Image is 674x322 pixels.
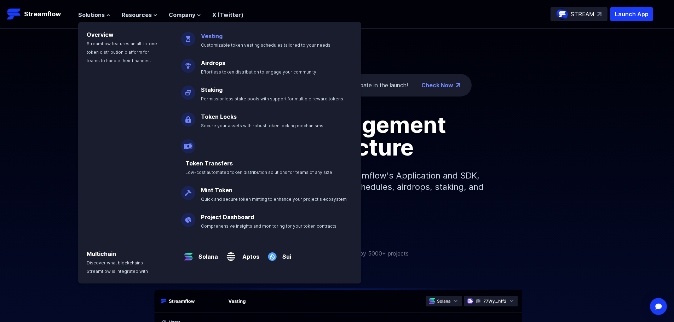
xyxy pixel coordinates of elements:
[181,134,195,153] img: Payroll
[201,223,336,229] span: Comprehensive insights and monitoring for your token contracts
[610,7,653,21] button: Launch App
[201,86,223,93] a: Staking
[185,160,233,167] a: Token Transfers
[181,26,195,46] img: Vesting
[196,247,218,261] a: Solana
[181,80,195,100] img: Staking
[87,41,157,63] span: Streamflow features an all-in-one token distribution platform for teams to handle their finances.
[201,59,225,66] a: Airdrops
[201,123,323,128] span: Secure your assets with robust token locking mechanisms
[185,170,332,175] span: Low-cost automated token distribution solutions for teams of any size
[181,180,195,200] img: Mint Token
[201,113,237,120] a: Token Locks
[650,298,667,315] div: Open Intercom Messenger
[421,81,453,89] a: Check Now
[24,9,61,19] p: Streamflow
[7,7,21,21] img: Streamflow Logo
[338,249,409,258] p: Trusted by 5000+ projects
[224,244,238,264] img: Aptos
[201,197,347,202] span: Quick and secure token minting to enhance your project's ecosystem
[78,11,105,19] span: Solutions
[201,33,223,40] a: Vesting
[280,247,291,261] a: Sui
[201,187,232,194] a: Mint Token
[78,11,110,19] button: Solutions
[265,244,280,264] img: Sui
[181,53,195,73] img: Airdrops
[201,96,343,101] span: Permissionless stake pools with support for multiple reward tokens
[122,11,152,19] span: Resources
[181,207,195,227] img: Project Dashboard
[571,10,594,18] p: STREAM
[87,260,148,274] span: Discover what blockchains Streamflow is integrated with
[212,11,243,18] a: X (Twitter)
[597,12,601,16] img: top-right-arrow.svg
[87,31,114,38] a: Overview
[201,42,330,48] span: Customizable token vesting schedules tailored to your needs
[122,11,157,19] button: Resources
[201,69,316,75] span: Effortless token distribution to engage your community
[169,11,195,19] span: Company
[7,7,71,21] a: Streamflow
[557,8,568,20] img: streamflow-logo-circle.png
[551,7,607,21] a: STREAM
[181,107,195,127] img: Token Locks
[238,247,259,261] a: Aptos
[181,244,196,264] img: Solana
[87,250,116,257] a: Multichain
[201,213,254,221] a: Project Dashboard
[169,11,201,19] button: Company
[456,83,460,87] img: top-right-arrow.png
